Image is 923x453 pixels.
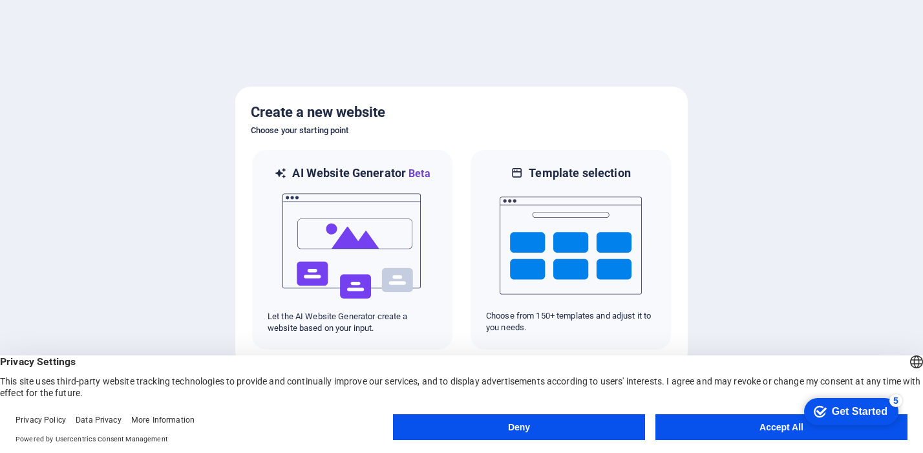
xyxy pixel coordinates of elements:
[251,149,454,351] div: AI Website GeneratorBetaaiLet the AI Website Generator create a website based on your input.
[469,149,672,351] div: Template selectionChoose from 150+ templates and adjust it to you needs.
[268,311,437,334] p: Let the AI Website Generator create a website based on your input.
[292,165,430,182] h6: AI Website Generator
[529,165,630,181] h6: Template selection
[406,167,430,180] span: Beta
[38,14,94,26] div: Get Started
[251,102,672,123] h5: Create a new website
[96,3,109,16] div: 5
[251,123,672,138] h6: Choose your starting point
[486,310,655,333] p: Choose from 150+ templates and adjust it to you needs.
[281,182,423,311] img: ai
[10,6,105,34] div: Get Started 5 items remaining, 0% complete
